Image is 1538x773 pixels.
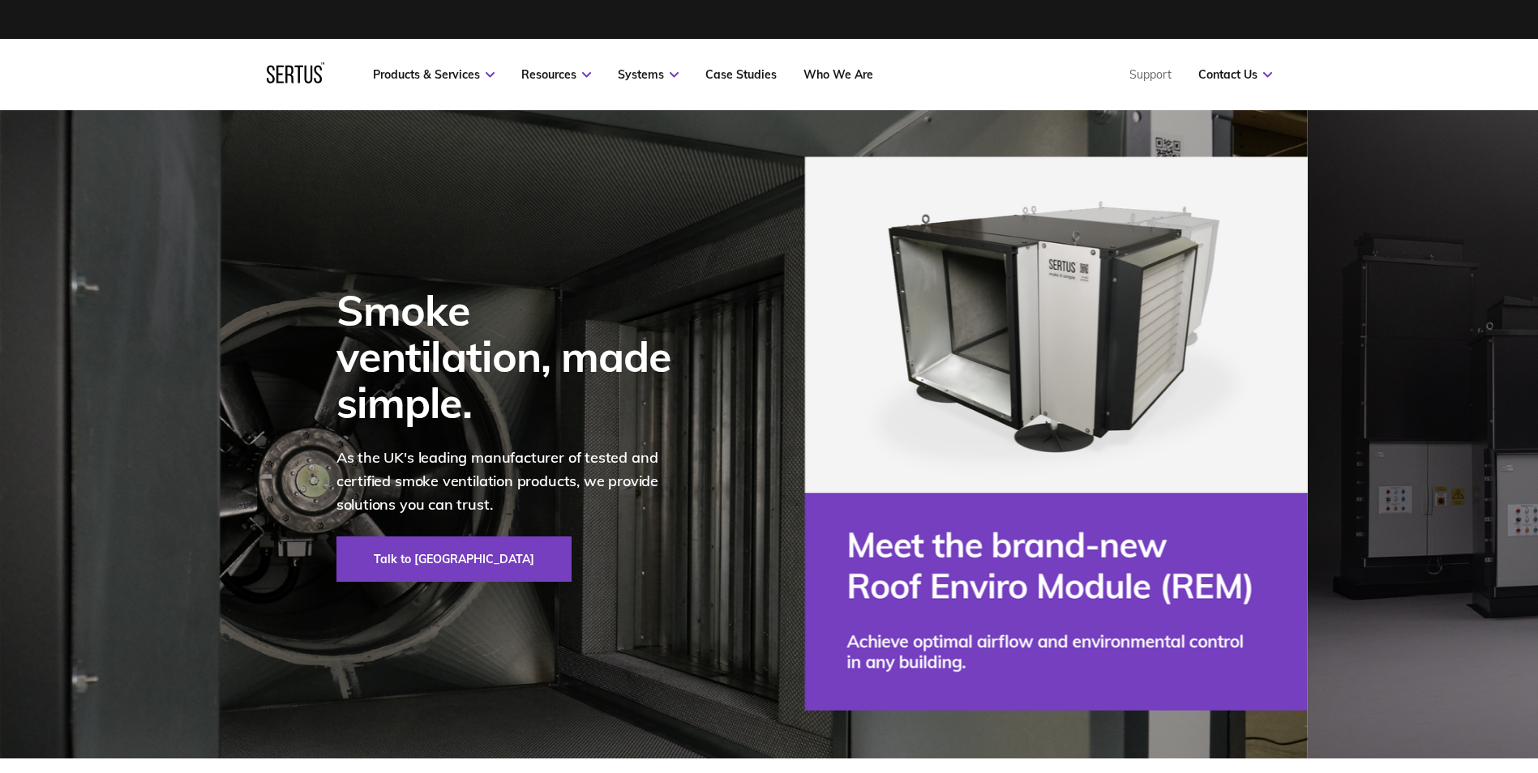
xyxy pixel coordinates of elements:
[803,67,873,82] a: Who We Are
[521,67,591,82] a: Resources
[336,536,572,582] a: Talk to [GEOGRAPHIC_DATA]
[336,446,693,516] p: As the UK's leading manufacturer of tested and certified smoke ventilation products, we provide s...
[373,67,495,82] a: Products & Services
[1129,67,1172,82] a: Support
[1198,67,1272,82] a: Contact Us
[705,67,777,82] a: Case Studies
[336,287,693,426] div: Smoke ventilation, made simple.
[618,67,679,82] a: Systems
